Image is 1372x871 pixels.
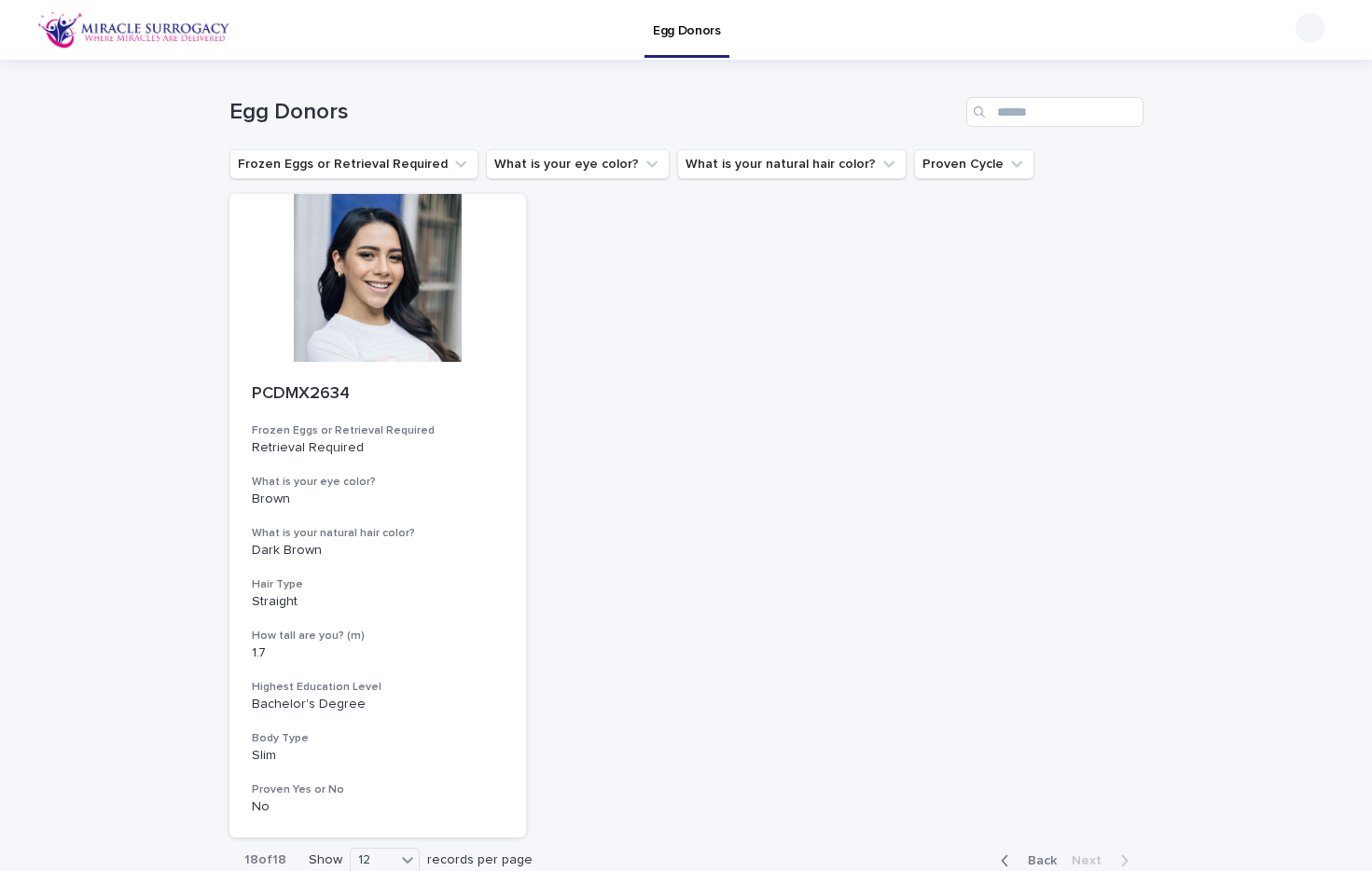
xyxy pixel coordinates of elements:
[252,475,505,490] h3: What is your eye color?
[427,852,533,868] p: records per page
[252,577,505,592] h3: Hair Type
[677,149,907,179] button: What is your natural hair color?
[252,782,505,797] h3: Proven Yes or No
[914,149,1034,179] button: Proven Cycle
[309,852,342,868] p: Show
[229,99,959,126] h1: Egg Donors
[252,629,505,643] h3: How tall are you? (m)
[966,97,1143,127] input: Search
[486,149,670,179] button: What is your eye color?
[252,423,505,438] h3: Frozen Eggs or Retrieval Required
[252,645,505,661] p: 1.7
[252,543,505,559] p: Dark Brown
[37,11,230,48] img: OiFFDOGZQuirLhrlO1ag
[252,748,505,764] p: Slim
[252,799,505,815] p: No
[1064,852,1143,869] button: Next
[252,440,505,456] p: Retrieval Required
[351,850,395,870] div: 12
[252,697,505,712] p: Bachelor's Degree
[986,852,1064,869] button: Back
[229,149,478,179] button: Frozen Eggs or Retrieval Required
[1017,854,1057,867] span: Back
[252,731,505,746] h3: Body Type
[252,526,505,541] h3: What is your natural hair color?
[252,594,505,610] p: Straight
[229,194,527,837] a: PCDMX2634Frozen Eggs or Retrieval RequiredRetrieval RequiredWhat is your eye color?BrownWhat is y...
[252,680,505,695] h3: Highest Education Level
[252,491,505,507] p: Brown
[252,384,505,405] p: PCDMX2634
[1072,854,1113,867] span: Next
